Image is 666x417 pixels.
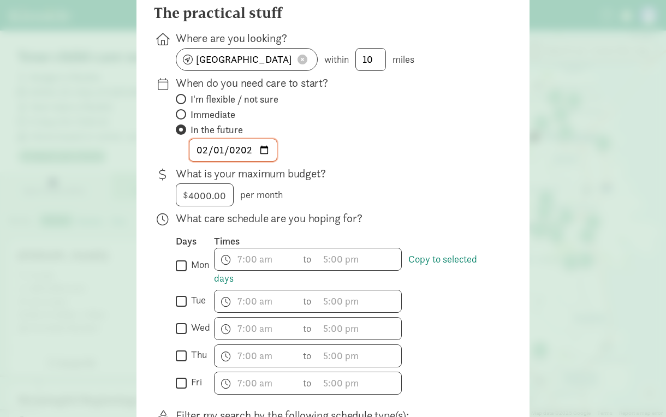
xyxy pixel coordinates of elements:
input: 7:00 am [215,248,298,270]
input: 5:00 pm [318,248,401,270]
input: 7:00 am [215,290,298,312]
div: Times [214,235,495,248]
input: 5:00 pm [318,290,401,312]
p: Where are you looking? [176,31,495,46]
p: When do you need care to start? [176,75,495,91]
input: 7:00 am [215,318,298,339]
span: to [303,376,313,390]
label: wed [187,321,210,334]
label: thu [187,348,207,361]
input: 5:00 pm [318,345,401,367]
span: within [324,53,349,65]
input: 5:00 pm [318,372,401,394]
a: Copy to selected days [214,253,477,284]
span: to [303,348,313,363]
span: to [303,252,313,266]
span: In the future [191,123,243,136]
span: per month [240,188,283,201]
input: enter zipcode or address [176,49,317,70]
label: tue [187,294,206,307]
span: Immediate [191,108,235,121]
span: to [303,294,313,308]
label: fri [187,376,202,389]
span: to [303,321,313,336]
input: 7:00 am [215,372,298,394]
input: 7:00 am [215,345,298,367]
p: What care schedule are you hoping for? [176,211,495,226]
input: 5:00 pm [318,318,401,339]
h4: The practical stuff [154,4,282,22]
div: Days [176,235,214,248]
span: I'm flexible / not sure [191,93,278,106]
p: What is your maximum budget? [176,166,495,181]
span: miles [393,53,414,65]
label: mon [187,258,209,271]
